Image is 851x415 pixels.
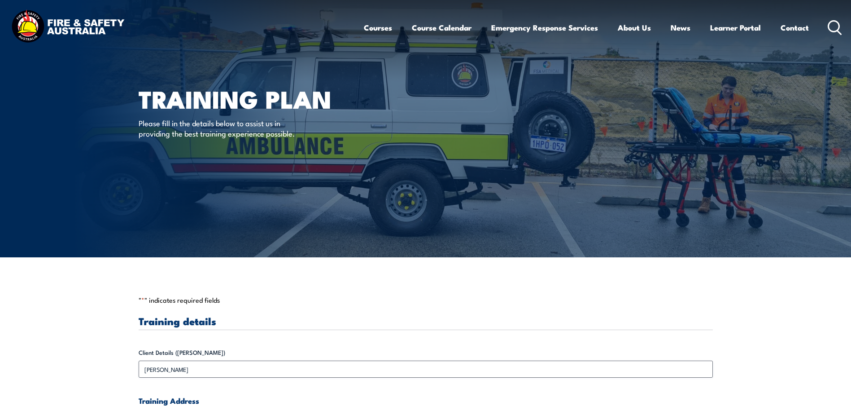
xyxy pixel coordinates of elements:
a: Courses [364,16,392,40]
a: Emergency Response Services [491,16,598,40]
h4: Training Address [139,396,713,406]
p: " " indicates required fields [139,296,713,305]
h1: Training plan [139,88,360,109]
h3: Training details [139,316,713,326]
a: About Us [618,16,651,40]
a: News [671,16,690,40]
a: Contact [781,16,809,40]
label: Client Details ([PERSON_NAME]) [139,348,713,357]
a: Course Calendar [412,16,471,40]
p: Please fill in the details below to assist us in providing the best training experience possible. [139,118,302,139]
a: Learner Portal [710,16,761,40]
